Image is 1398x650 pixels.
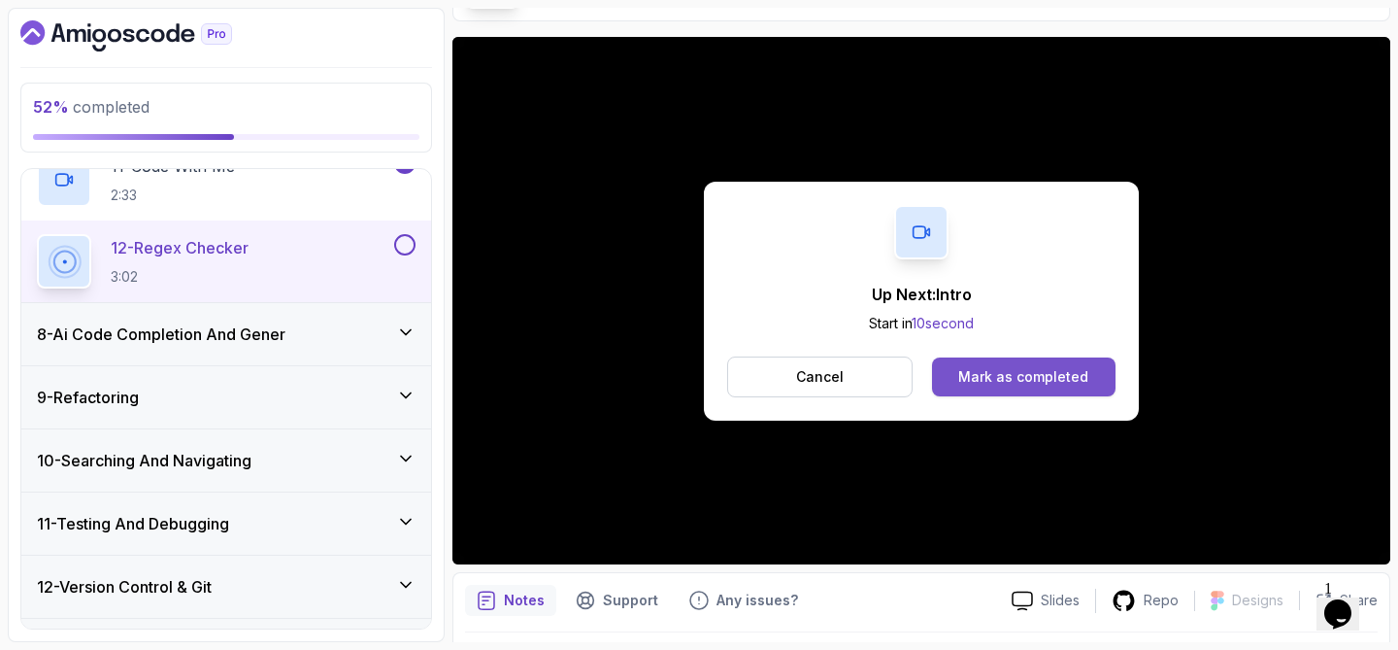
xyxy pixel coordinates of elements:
[678,585,810,616] button: Feedback button
[912,315,974,331] span: 10 second
[111,267,249,287] p: 3:02
[33,97,150,117] span: completed
[33,97,69,117] span: 52 %
[504,591,545,610] p: Notes
[1144,591,1179,610] p: Repo
[20,20,277,51] a: Dashboard
[603,591,658,610] p: Support
[932,358,1115,396] button: Mark as completed
[21,429,431,492] button: 10-Searching And Navigating
[21,493,431,555] button: 11-Testing And Debugging
[111,186,235,205] p: 2:33
[1096,589,1194,613] a: Repo
[465,585,556,616] button: notes button
[37,234,416,289] button: 12-Regex Checker3:02
[796,367,844,387] p: Cancel
[1299,591,1378,610] button: Share
[1041,591,1080,610] p: Slides
[37,449,251,472] h3: 10 - Searching And Navigating
[1232,591,1283,610] p: Designs
[37,386,139,409] h3: 9 - Refactoring
[958,367,1088,387] div: Mark as completed
[21,303,431,365] button: 8-Ai Code Completion And Gener
[996,591,1095,611] a: Slides
[21,556,431,618] button: 12-Version Control & Git
[37,323,285,346] h3: 8 - Ai Code Completion And Gener
[869,283,974,306] p: Up Next: Intro
[716,591,798,610] p: Any issues?
[21,366,431,428] button: 9-Refactoring
[869,314,974,333] p: Start in
[564,585,670,616] button: Support button
[727,357,913,397] button: Cancel
[1316,572,1379,631] iframe: chat widget
[37,153,416,207] button: 11-Code With Me2:33
[452,37,1390,564] iframe: 11 - Regex Checker
[37,512,229,535] h3: 11 - Testing And Debugging
[37,575,212,599] h3: 12 - Version Control & Git
[111,236,249,259] p: 12 - Regex Checker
